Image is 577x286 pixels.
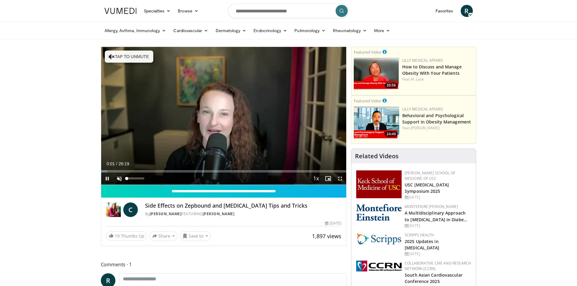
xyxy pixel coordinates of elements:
[405,204,458,209] a: Montefiore [PERSON_NAME]
[329,25,370,37] a: Rheumatology
[405,182,449,194] a: USC [MEDICAL_DATA] Symposium 2025
[291,25,329,37] a: Pulmonology
[405,261,471,271] a: Collaborative CME and Research Network (CCRN)
[180,231,211,241] button: Save to
[101,47,347,185] video-js: Video Player
[101,173,113,185] button: Pause
[356,232,402,245] img: c9f2b0b7-b02a-4276-a72a-b0cbb4230bc1.jpg.150x105_q85_autocrop_double_scale_upscale_version-0.2.jpg
[405,223,471,228] div: [DATE]
[145,202,341,209] h4: Side Effects on Zepbound and [MEDICAL_DATA] Tips and Tricks
[385,83,398,88] span: 30:56
[354,58,399,90] img: c98a6a29-1ea0-4bd5-8cf5-4d1e188984a7.png.150x105_q85_crop-smart_upscale.png
[402,125,473,131] div: Feat.
[203,211,235,216] a: [PERSON_NAME]
[354,107,399,138] img: ba3304f6-7838-4e41-9c0f-2e31ebde6754.png.150x105_q85_crop-smart_upscale.png
[107,161,115,166] span: 0:01
[354,49,381,55] small: Featured Video
[432,5,457,17] a: Favorites
[250,25,291,37] a: Endocrinology
[106,202,121,217] img: Dr. Carolynn Francavilla
[405,251,471,257] div: [DATE]
[145,211,341,217] div: By FEATURING
[127,177,144,179] div: Volume Level
[402,113,471,125] a: Behavioral and Psychological Support in Obesity Management
[405,272,463,284] a: South Asian Cardiovascular Conference 2025
[174,5,202,17] a: Browse
[385,131,398,137] span: 24:49
[411,77,424,82] a: M. Look
[370,25,394,37] a: More
[354,58,399,90] a: 30:56
[106,231,147,241] a: 19 Thumbs Up
[461,5,473,17] a: R
[405,238,439,251] a: 2025 Updates in [MEDICAL_DATA]
[116,161,118,166] span: /
[310,173,322,185] button: Playback Rate
[355,153,399,160] h4: Related Videos
[402,77,473,82] div: Feat.
[150,231,178,241] button: Share
[228,4,349,18] input: Search topics, interventions
[118,161,129,166] span: 26:19
[334,173,346,185] button: Fullscreen
[325,221,341,226] div: [DATE]
[405,232,434,238] a: Scripps Health
[101,25,170,37] a: Allergy, Asthma, Immunology
[405,170,455,181] a: [PERSON_NAME] School of Medicine of USC
[322,173,334,185] button: Enable picture-in-picture mode
[402,58,443,63] a: Lilly Medical Affairs
[354,98,381,104] small: Featured Video
[354,107,399,138] a: 24:49
[356,170,402,198] img: 7b941f1f-d101-407a-8bfa-07bd47db01ba.png.150x105_q85_autocrop_double_scale_upscale_version-0.2.jpg
[101,261,347,268] span: Comments 1
[356,261,402,271] img: a04ee3ba-8487-4636-b0fb-5e8d268f3737.png.150x105_q85_autocrop_double_scale_upscale_version-0.2.png
[312,232,341,240] span: 1,897 views
[212,25,250,37] a: Dermatology
[150,211,182,216] a: [PERSON_NAME]
[405,195,471,200] div: [DATE]
[115,233,120,239] span: 19
[170,25,212,37] a: Cardiovascular
[405,210,467,222] a: A Multidisciplinary Approach to [MEDICAL_DATA] in Diabe…
[402,107,443,112] a: Lilly Medical Affairs
[402,64,462,76] a: How to Discuss and Manage Obesity With Your Patients
[105,51,153,63] button: Tap to unmute
[140,5,174,17] a: Specialties
[104,8,137,14] img: VuMedi Logo
[411,125,439,130] a: [PERSON_NAME]
[356,204,402,221] img: b0142b4c-93a1-4b58-8f91-5265c282693c.png.150x105_q85_autocrop_double_scale_upscale_version-0.2.png
[113,173,125,185] button: Unmute
[123,202,138,217] a: C
[101,170,347,173] div: Progress Bar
